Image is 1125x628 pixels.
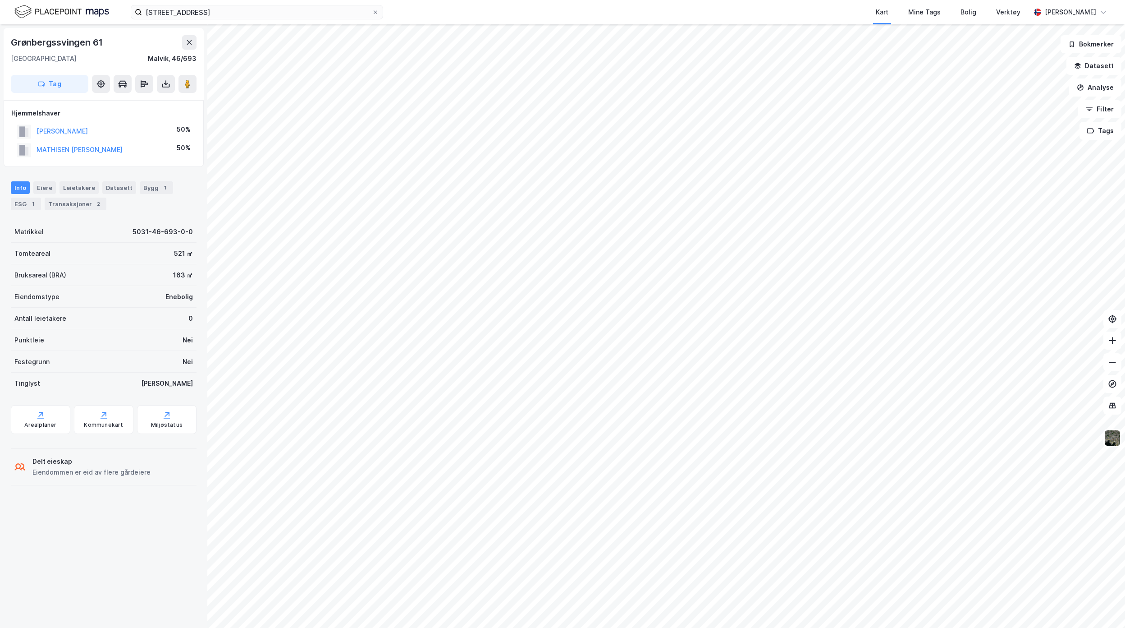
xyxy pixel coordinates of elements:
div: Bruksareal (BRA) [14,270,66,281]
div: Grønbergssvingen 61 [11,35,105,50]
div: 1 [28,199,37,208]
div: Tomteareal [14,248,50,259]
div: 1 [160,183,169,192]
div: 2 [94,199,103,208]
div: Kart [876,7,888,18]
div: Datasett [102,181,136,194]
div: Festegrunn [14,356,50,367]
input: Søk på adresse, matrikkel, gårdeiere, leietakere eller personer [142,5,372,19]
div: Malvik, 46/693 [148,53,197,64]
div: Kommunekart [84,421,123,429]
div: 521 ㎡ [174,248,193,259]
div: [PERSON_NAME] [1045,7,1096,18]
img: logo.f888ab2527a4732fd821a326f86c7f29.svg [14,4,109,20]
button: Analyse [1069,78,1121,97]
div: Kontrollprogram for chat [1080,585,1125,628]
div: Nei [183,356,193,367]
div: Eiendomstype [14,291,59,302]
div: [GEOGRAPHIC_DATA] [11,53,77,64]
div: 163 ㎡ [173,270,193,281]
div: Bygg [140,181,173,194]
iframe: Chat Widget [1080,585,1125,628]
div: Arealplaner [24,421,56,429]
div: Enebolig [165,291,193,302]
button: Tag [11,75,88,93]
div: [PERSON_NAME] [141,378,193,389]
div: Mine Tags [908,7,941,18]
div: Transaksjoner [45,198,106,210]
div: Miljøstatus [151,421,183,429]
div: 50% [177,143,191,153]
div: Hjemmelshaver [11,108,196,119]
div: 0 [188,313,193,324]
button: Bokmerker [1061,35,1121,53]
div: Antall leietakere [14,313,66,324]
div: Leietakere [59,181,99,194]
div: ESG [11,198,41,210]
div: Delt eieskap [32,456,151,467]
div: 5031-46-693-0-0 [133,226,193,237]
div: Bolig [960,7,976,18]
div: Tinglyst [14,378,40,389]
div: Eiere [33,181,56,194]
div: Verktøy [996,7,1020,18]
div: Info [11,181,30,194]
img: 9k= [1104,429,1121,447]
div: Nei [183,335,193,346]
div: Punktleie [14,335,44,346]
div: Eiendommen er eid av flere gårdeiere [32,467,151,478]
div: 50% [177,124,191,135]
button: Tags [1079,122,1121,140]
button: Datasett [1066,57,1121,75]
div: Matrikkel [14,226,44,237]
button: Filter [1078,100,1121,118]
